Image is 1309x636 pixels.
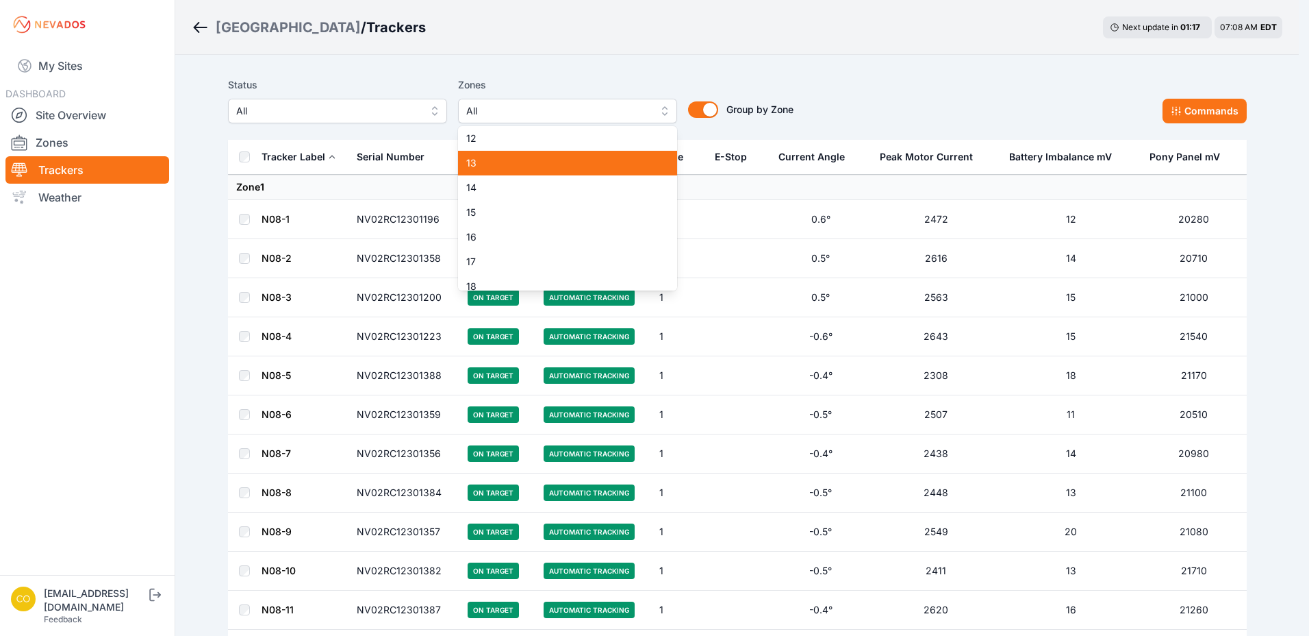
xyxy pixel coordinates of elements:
[466,181,652,195] span: 14
[466,156,652,170] span: 13
[466,103,650,119] span: All
[458,126,677,291] div: All
[466,230,652,244] span: 16
[466,206,652,219] span: 15
[466,280,652,293] span: 18
[466,255,652,269] span: 17
[458,99,677,123] button: All
[466,132,652,145] span: 12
